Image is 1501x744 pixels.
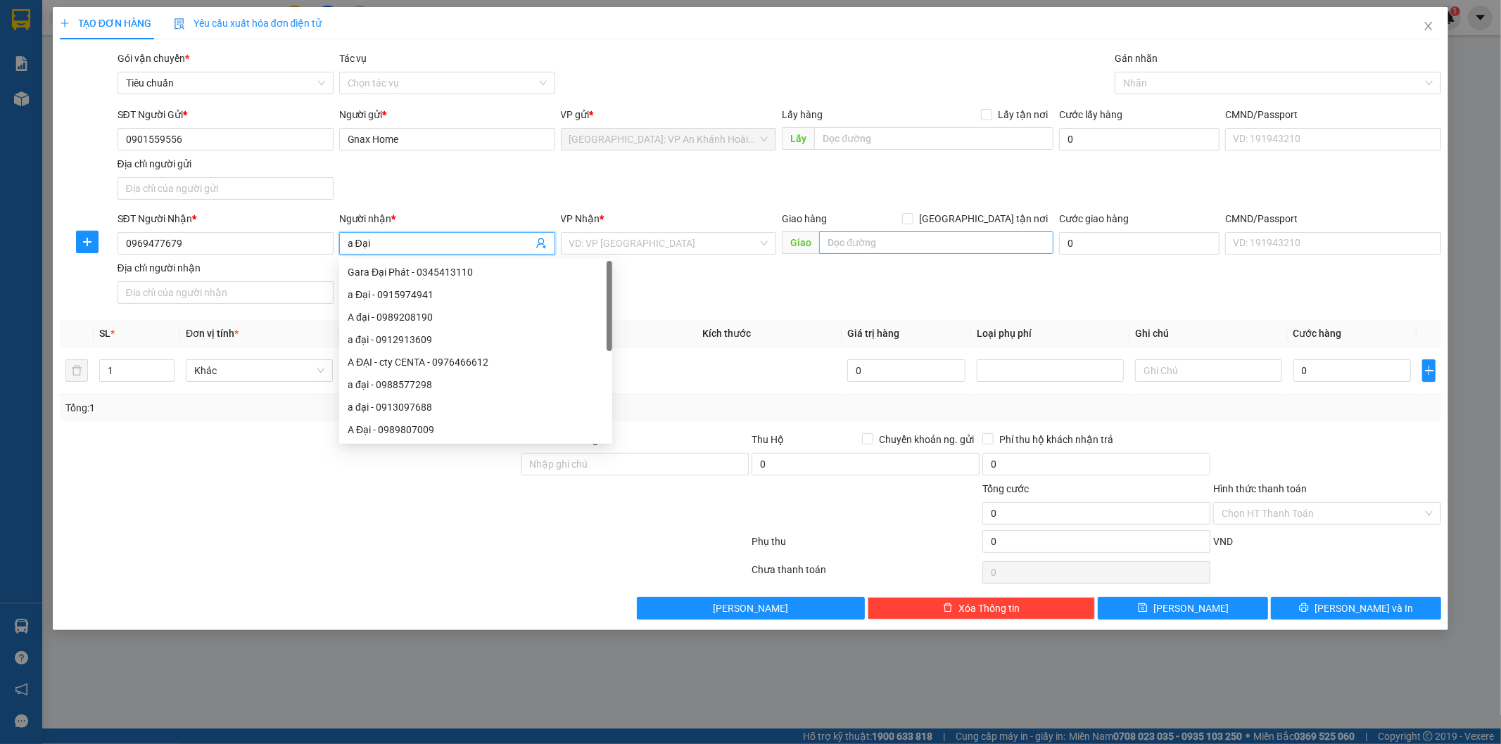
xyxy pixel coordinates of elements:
[1423,365,1435,376] span: plus
[126,72,325,94] span: Tiêu chuẩn
[65,359,88,382] button: delete
[118,177,334,200] input: Địa chỉ của người gửi
[339,283,612,306] div: a Đại - 0915974941
[1293,328,1342,339] span: Cước hàng
[339,328,612,351] div: a đại - 0912913609
[339,306,612,328] div: A đại - 0989208190
[348,354,604,370] div: A ĐẠI - cty CENTA - 0976466612
[118,260,334,276] div: Địa chỉ người nhận
[943,603,953,614] span: delete
[713,601,788,616] span: [PERSON_NAME]
[339,351,612,373] div: A ĐẠI - cty CENTA - 0976466612
[348,422,604,437] div: A Đại - 0989807009
[348,264,604,280] div: Gara Đại Phát - 0345413110
[702,328,751,339] span: Kích thước
[60,18,151,29] span: TẠO ĐƠN HÀNG
[1423,20,1434,32] span: close
[569,129,768,150] span: Hà Nội: VP An Khánh Hoài Đức
[94,6,279,25] strong: PHIẾU DÁN LÊN HÀNG
[118,53,189,64] span: Gói vận chuyển
[174,18,322,29] span: Yêu cầu xuất hóa đơn điện tử
[339,261,612,283] div: Gara Đại Phát - 0345413110
[1135,359,1282,382] input: Ghi Chú
[1138,603,1148,614] span: save
[186,328,239,339] span: Đơn vị tính
[1409,7,1448,46] button: Close
[971,320,1129,347] th: Loại phụ phí
[339,418,612,441] div: A Đại - 0989807009
[751,562,982,586] div: Chưa thanh toán
[118,156,334,172] div: Địa chỉ người gửi
[1059,232,1220,255] input: Cước giao hàng
[89,28,284,43] span: Ngày in phiếu: 17:14 ngày
[194,360,324,381] span: Khác
[782,127,814,150] span: Lấy
[782,109,823,120] span: Lấy hàng
[1213,483,1307,494] label: Hình thức thanh toán
[521,453,749,475] input: Ghi chú đơn hàng
[1225,107,1441,122] div: CMND/Passport
[122,48,258,73] span: CÔNG TY TNHH CHUYỂN PHÁT NHANH BẢO AN
[847,328,899,339] span: Giá trị hàng
[339,373,612,396] div: a đại - 0988577298
[348,332,604,347] div: a đại - 0912913609
[339,396,612,418] div: a đại - 0913097688
[782,213,827,224] span: Giao hàng
[561,213,600,224] span: VP Nhận
[6,85,217,104] span: Mã đơn: AKHD1310250005
[751,534,982,558] div: Phụ thu
[819,231,1053,254] input: Dọc đường
[348,377,604,392] div: a đại - 0988577298
[65,400,579,416] div: Tổng: 1
[536,238,547,249] span: user-add
[847,359,965,382] input: 0
[77,236,98,248] span: plus
[118,281,334,304] input: Địa chỉ của người nhận
[339,107,555,122] div: Người gửi
[348,287,604,302] div: a Đại - 0915974941
[814,127,1053,150] input: Dọc đường
[60,18,70,28] span: plus
[1271,597,1441,620] button: printer[PERSON_NAME] và In
[1299,603,1309,614] span: printer
[118,107,334,122] div: SĐT Người Gửi
[1129,320,1288,347] th: Ghi chú
[348,399,604,415] div: a đại - 0913097688
[752,434,784,445] span: Thu Hộ
[99,328,110,339] span: SL
[339,53,367,64] label: Tác vụ
[561,107,777,122] div: VP gửi
[782,231,819,254] span: Giao
[1059,213,1129,224] label: Cước giao hàng
[348,309,604,325] div: A đại - 0989208190
[868,597,1096,620] button: deleteXóa Thông tin
[6,48,107,72] span: [PHONE_NUMBER]
[1422,359,1436,382] button: plus
[174,18,185,30] img: icon
[1115,53,1158,64] label: Gán nhãn
[39,48,75,60] strong: CSKH:
[873,432,980,447] span: Chuyển khoản ng. gửi
[1225,211,1441,226] div: CMND/Passport
[1315,601,1413,616] span: [PERSON_NAME] và In
[637,597,865,620] button: [PERSON_NAME]
[982,483,1029,494] span: Tổng cước
[521,434,599,445] label: Ghi chú đơn hàng
[1153,601,1229,616] span: [PERSON_NAME]
[118,211,334,226] div: SĐT Người Nhận
[1059,109,1122,120] label: Cước lấy hàng
[1213,536,1233,547] span: VND
[76,231,99,253] button: plus
[1059,128,1220,150] input: Cước lấy hàng
[339,211,555,226] div: Người nhận
[994,432,1119,447] span: Phí thu hộ khách nhận trả
[1098,597,1268,620] button: save[PERSON_NAME]
[992,107,1053,122] span: Lấy tận nơi
[958,601,1020,616] span: Xóa Thông tin
[913,211,1053,226] span: [GEOGRAPHIC_DATA] tận nơi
